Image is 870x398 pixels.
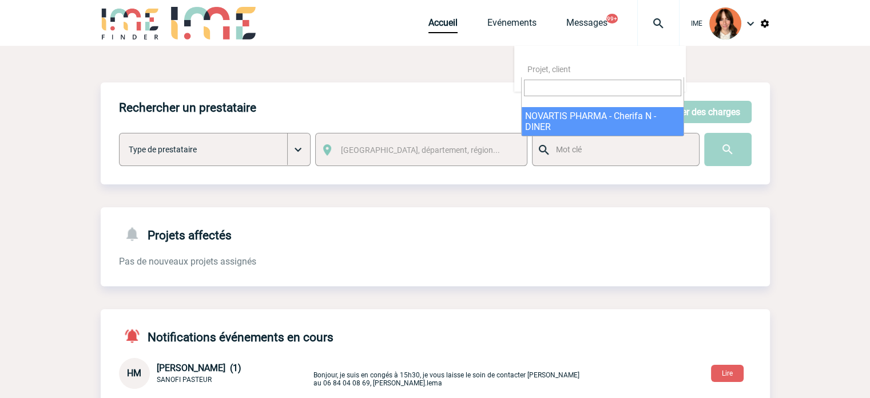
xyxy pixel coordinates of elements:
a: Accueil [428,17,458,33]
div: Conversation privée : Client - Agence [119,358,311,389]
li: NOVARTIS PHARMA - Cherifa N - DINER [522,107,684,136]
a: Lire [702,367,753,378]
h4: Rechercher un prestataire [119,101,256,115]
span: [PERSON_NAME] (1) [157,362,241,373]
span: [GEOGRAPHIC_DATA], département, région... [341,145,500,155]
a: Messages [566,17,607,33]
a: Evénements [487,17,537,33]
span: SANOFI PASTEUR [157,376,212,384]
button: Lire [711,365,744,382]
img: IME-Finder [101,7,160,40]
input: Submit [704,133,752,166]
span: HM [127,368,141,379]
p: Bonjour, je suis en congés à 15h30, je vous laisse le soin de contacter [PERSON_NAME] au 06 84 04... [313,360,582,387]
img: 94396-2.png [709,7,741,40]
h4: Notifications événements en cours [119,328,333,344]
img: notifications-active-24-px-r.png [124,328,148,344]
button: 99+ [606,14,618,23]
span: Projet, client [527,65,571,74]
span: Pas de nouveaux projets assignés [119,256,256,267]
span: IME [691,19,702,27]
a: HM [PERSON_NAME] (1) SANOFI PASTEUR Bonjour, je suis en congés à 15h30, je vous laisse le soin de... [119,367,582,378]
input: Mot clé [553,142,689,157]
img: notifications-24-px-g.png [124,226,148,242]
h4: Projets affectés [119,226,232,242]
